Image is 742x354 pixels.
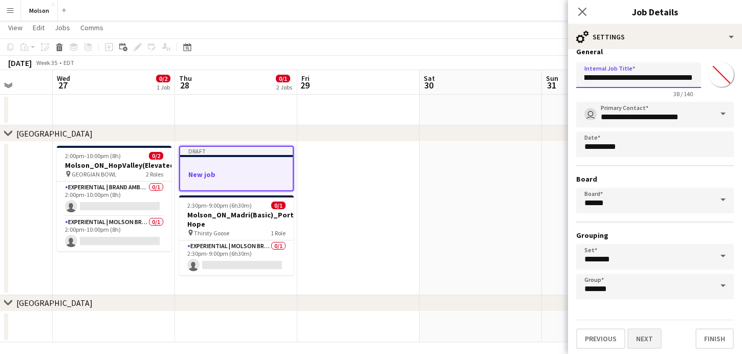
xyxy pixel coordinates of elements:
[187,202,252,209] span: 2:30pm-9:00pm (6h30m)
[55,23,70,32] span: Jobs
[276,75,290,82] span: 0/1
[271,202,286,209] span: 0/1
[16,128,93,139] div: [GEOGRAPHIC_DATA]
[300,79,310,91] span: 29
[65,152,121,160] span: 2:00pm-10:00pm (8h)
[576,328,625,349] button: Previous
[576,231,734,240] h3: Grouping
[665,90,701,98] span: 38 / 140
[8,58,32,68] div: [DATE]
[271,229,286,237] span: 1 Role
[149,152,163,160] span: 0/2
[4,21,27,34] a: View
[51,21,74,34] a: Jobs
[180,170,293,179] h3: New job
[29,21,49,34] a: Edit
[179,210,294,229] h3: Molson_ON_Madri(Basic)_Port Hope
[179,74,192,83] span: Thu
[55,79,70,91] span: 27
[157,83,170,91] div: 1 Job
[21,1,58,20] button: Molson
[576,47,734,56] h3: General
[276,83,292,91] div: 2 Jobs
[695,328,734,349] button: Finish
[57,161,171,170] h3: Molson_ON_HopValley(Elevated)_Collingwood
[57,182,171,216] app-card-role: Experiential | Brand Ambassador0/12:00pm-10:00pm (8h)
[568,25,742,49] div: Settings
[146,170,163,178] span: 2 Roles
[546,74,558,83] span: Sun
[33,23,45,32] span: Edit
[80,23,103,32] span: Comms
[16,298,93,308] div: [GEOGRAPHIC_DATA]
[179,146,294,191] app-job-card: DraftNew job
[72,170,117,178] span: GEORGIAN BOWL
[179,240,294,275] app-card-role: Experiential | Molson Brand Specialist0/12:30pm-9:00pm (6h30m)
[178,79,192,91] span: 28
[8,23,23,32] span: View
[301,74,310,83] span: Fri
[576,174,734,184] h3: Board
[627,328,662,349] button: Next
[544,79,558,91] span: 31
[568,5,742,18] h3: Job Details
[422,79,435,91] span: 30
[194,229,229,237] span: Thirsty Goose
[57,146,171,251] app-job-card: 2:00pm-10:00pm (8h)0/2Molson_ON_HopValley(Elevated)_Collingwood GEORGIAN BOWL2 RolesExperiential ...
[57,74,70,83] span: Wed
[57,216,171,251] app-card-role: Experiential | Molson Brand Specialist0/12:00pm-10:00pm (8h)
[76,21,107,34] a: Comms
[424,74,435,83] span: Sat
[63,59,74,67] div: EDT
[34,59,59,67] span: Week 35
[180,147,293,155] div: Draft
[179,195,294,275] app-job-card: 2:30pm-9:00pm (6h30m)0/1Molson_ON_Madri(Basic)_Port Hope Thirsty Goose1 RoleExperiential | Molson...
[156,75,170,82] span: 0/2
